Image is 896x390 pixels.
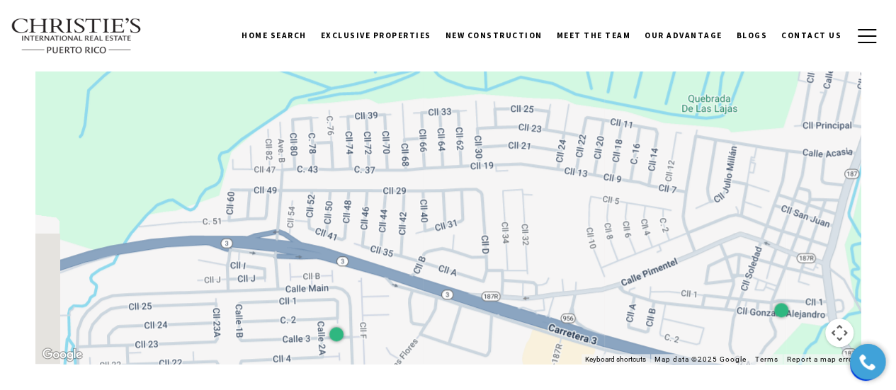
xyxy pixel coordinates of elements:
span: Map data ©2025 Google [654,355,747,363]
img: Google [39,345,86,364]
span: Blogs [737,30,768,40]
a: Report a map error - open in a new tab [787,355,856,363]
a: Meet the Team [550,18,638,53]
button: Map camera controls [825,319,854,347]
a: Exclusive Properties [314,18,438,53]
a: Contact Us [774,18,849,53]
span: Contact Us [781,30,841,40]
a: Our Advantage [637,18,730,53]
img: Christie's International Real Estate text transparent background [11,18,142,55]
a: New Construction [438,18,550,53]
a: Terms (opens in new tab) [755,355,778,363]
span: Our Advantage [645,30,722,40]
button: button [849,16,885,57]
button: Keyboard shortcuts [585,355,646,365]
a: Open this area in Google Maps (opens a new window) [39,345,86,364]
span: Exclusive Properties [321,30,431,40]
span: New Construction [446,30,543,40]
a: Home Search [234,18,314,53]
a: Blogs [730,18,775,53]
